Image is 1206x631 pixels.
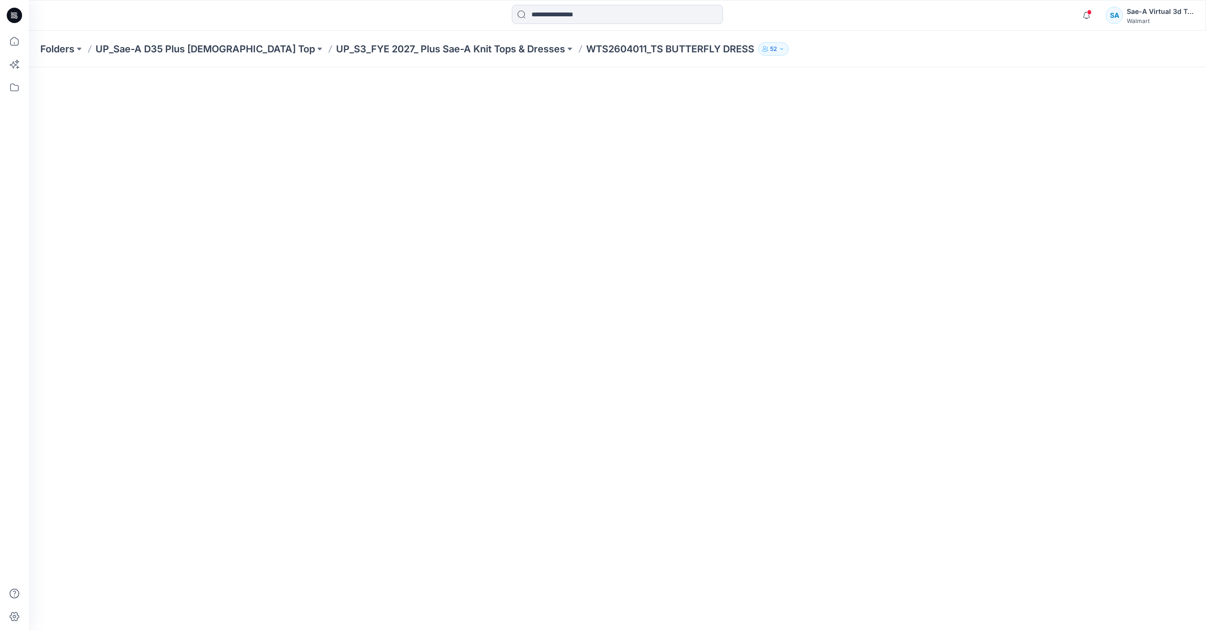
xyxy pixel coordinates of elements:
[336,42,565,56] a: UP_S3_FYE 2027_ Plus Sae-A Knit Tops & Dresses
[758,42,789,56] button: 52
[1127,6,1194,17] div: Sae-A Virtual 3d Team
[586,42,754,56] p: WTS2604011_TS BUTTERFLY DRESS
[96,42,315,56] a: UP_Sae-A D35 Plus [DEMOGRAPHIC_DATA] Top
[40,42,74,56] a: Folders
[1106,7,1123,24] div: SA
[29,67,1206,631] iframe: edit-style
[770,44,777,54] p: 52
[1127,17,1194,24] div: Walmart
